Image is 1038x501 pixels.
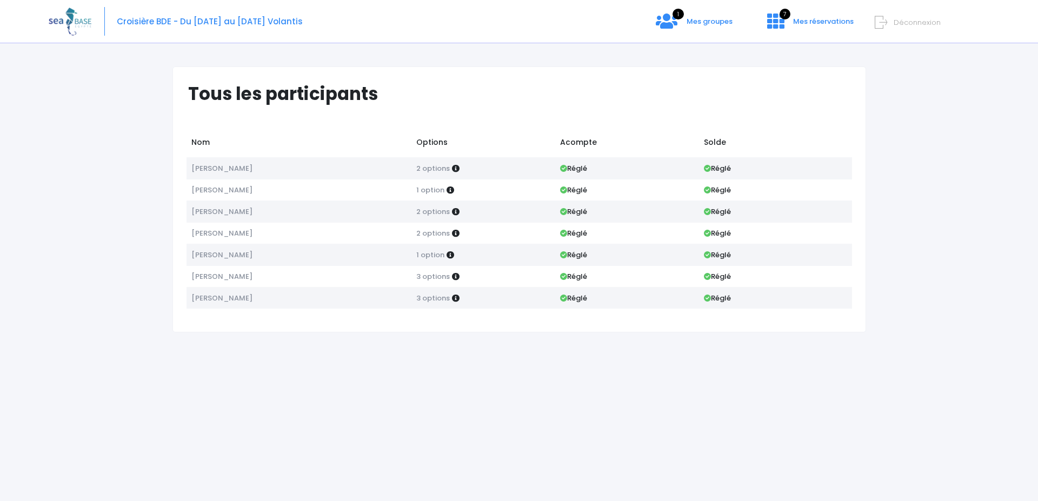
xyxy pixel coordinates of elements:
strong: Réglé [704,250,731,260]
strong: Réglé [560,228,587,238]
a: 1 Mes groupes [647,20,741,30]
span: 3 options [416,293,450,303]
strong: Réglé [704,271,731,282]
span: [PERSON_NAME] [191,271,252,282]
span: 3 options [416,271,450,282]
span: 1 option [416,250,444,260]
a: 7 Mes réservations [758,20,860,30]
span: 7 [780,9,790,19]
strong: Réglé [560,206,587,217]
strong: Réglé [560,163,587,173]
span: Mes réservations [793,16,854,26]
strong: Réglé [560,185,587,195]
span: 1 option [416,185,444,195]
span: 2 options [416,206,450,217]
span: 2 options [416,228,450,238]
span: [PERSON_NAME] [191,185,252,195]
span: Croisière BDE - Du [DATE] au [DATE] Volantis [117,16,303,27]
span: Mes groupes [687,16,733,26]
span: 2 options [416,163,450,173]
strong: Réglé [560,293,587,303]
span: [PERSON_NAME] [191,163,252,173]
td: Solde [699,131,852,157]
span: 1 [673,9,684,19]
span: [PERSON_NAME] [191,293,252,303]
strong: Réglé [560,250,587,260]
td: Nom [187,131,411,157]
strong: Réglé [560,271,587,282]
h1: Tous les participants [188,83,860,104]
td: Acompte [555,131,699,157]
strong: Réglé [704,185,731,195]
strong: Réglé [704,293,731,303]
td: Options [411,131,555,157]
span: [PERSON_NAME] [191,250,252,260]
span: Déconnexion [894,17,941,28]
span: [PERSON_NAME] [191,206,252,217]
strong: Réglé [704,206,731,217]
strong: Réglé [704,163,731,173]
strong: Réglé [704,228,731,238]
span: [PERSON_NAME] [191,228,252,238]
